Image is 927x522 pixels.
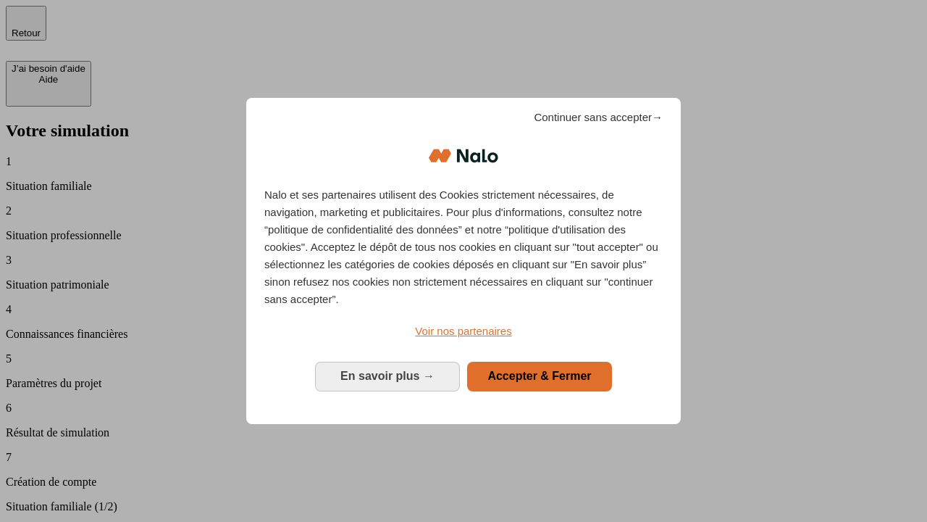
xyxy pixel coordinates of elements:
span: Voir nos partenaires [415,325,511,337]
div: Bienvenue chez Nalo Gestion du consentement [246,98,681,423]
button: Accepter & Fermer: Accepter notre traitement des données et fermer [467,362,612,391]
img: Logo [429,134,498,178]
p: Nalo et ses partenaires utilisent des Cookies strictement nécessaires, de navigation, marketing e... [264,186,663,308]
button: En savoir plus: Configurer vos consentements [315,362,460,391]
span: Accepter & Fermer [487,370,591,382]
span: En savoir plus → [340,370,435,382]
a: Voir nos partenaires [264,323,663,340]
span: Continuer sans accepter→ [534,109,663,126]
